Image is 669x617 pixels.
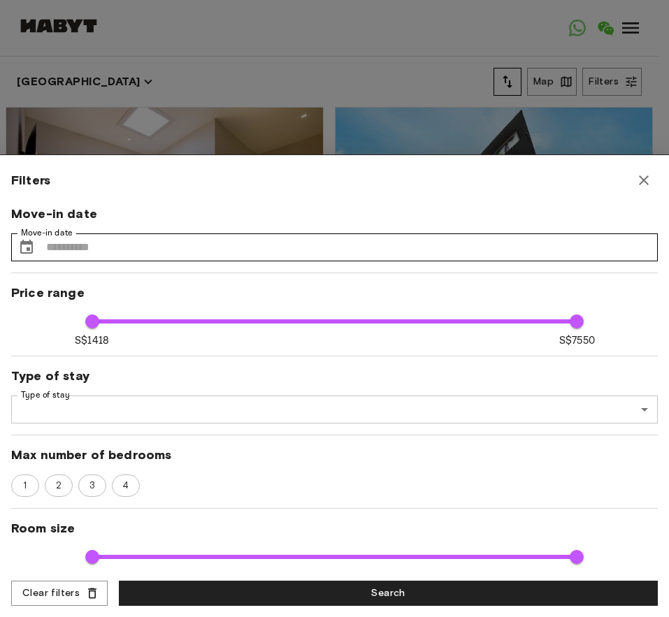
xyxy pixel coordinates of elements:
span: Filters [11,172,50,189]
span: Move-in date [11,205,658,222]
span: 4 [115,479,136,493]
div: 1 [11,474,39,497]
div: 3 [78,474,106,497]
span: 592 sqm. [556,569,598,583]
button: Search [119,581,658,607]
span: Type of stay [11,368,658,384]
span: 2 [48,479,69,493]
button: Choose date [13,233,41,261]
label: Type of stay [21,389,70,401]
div: 2 [45,474,73,497]
span: S$7550 [559,333,595,348]
span: -1 sqm. [75,569,109,583]
button: Clear filters [11,581,108,607]
span: 1 [15,479,34,493]
span: S$1418 [75,333,109,348]
span: Price range [11,284,658,301]
label: Move-in date [21,227,73,239]
span: Room size [11,520,658,537]
span: 3 [82,479,103,493]
span: Max number of bedrooms [11,447,658,463]
div: 4 [112,474,140,497]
